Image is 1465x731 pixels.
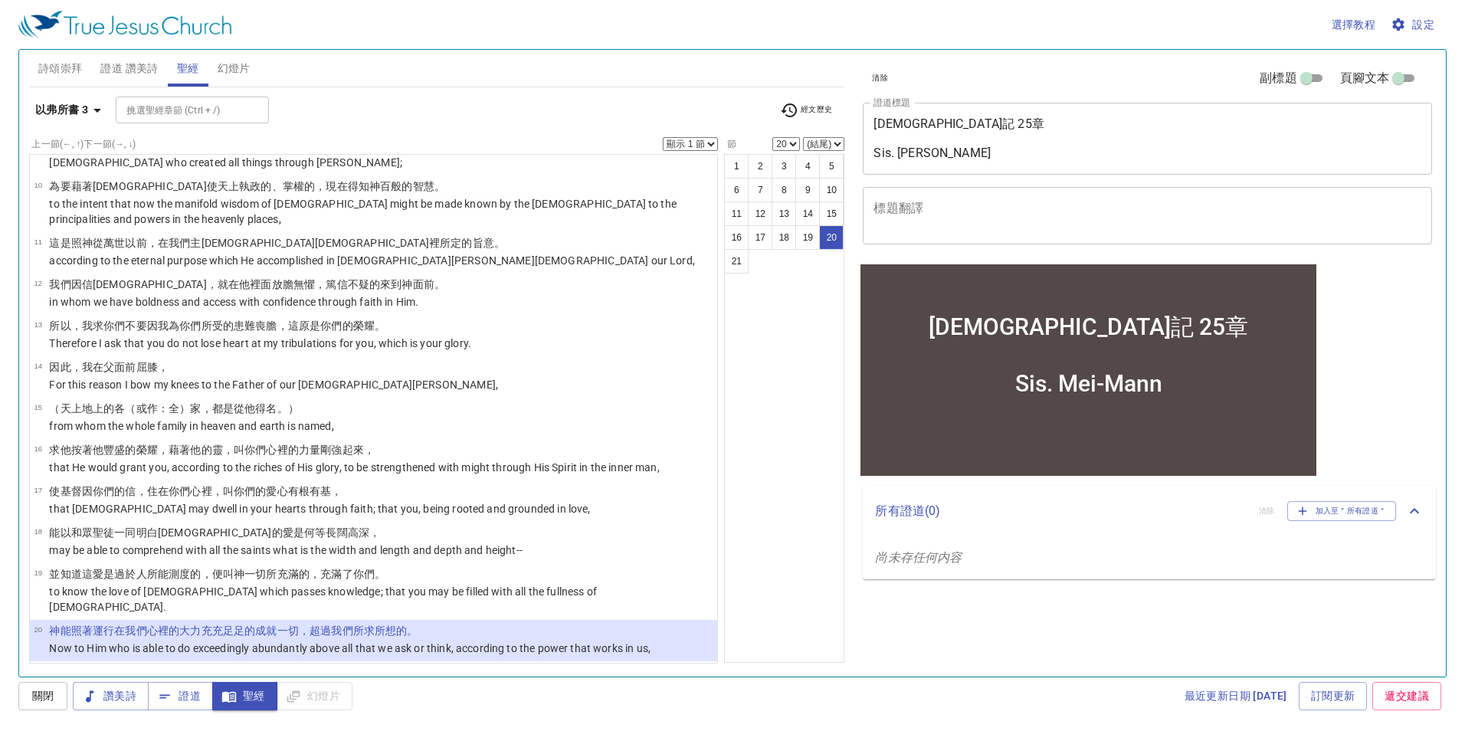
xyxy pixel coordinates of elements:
[34,403,42,411] span: 15
[93,180,445,192] wg1223: [DEMOGRAPHIC_DATA]
[202,237,505,249] wg2962: [DEMOGRAPHIC_DATA]
[212,444,375,456] wg846: 靈
[82,237,505,249] wg2596: 神
[49,196,713,227] p: to the intent that now the manifold wisdom of [DEMOGRAPHIC_DATA] might be made known by the [DEMO...
[1299,682,1368,710] a: 訂閱更新
[244,568,385,580] wg2316: 一切
[71,361,169,373] wg5484: ，我在
[71,526,380,539] wg1840: 和
[429,237,505,249] wg2424: 裡所定的旨意
[250,278,445,290] wg3739: 裡面放膽無懼
[748,154,772,179] button: 2
[49,179,713,194] p: 為要藉著
[326,526,380,539] wg5101: 長
[177,59,199,78] span: 聖經
[34,238,42,246] span: 11
[49,359,498,375] p: 因此
[331,624,418,637] wg5228: 我們所求
[266,568,385,580] wg3956: 所充滿的
[234,485,342,497] wg2443: 你們的愛心
[207,180,445,192] wg1577: 使天上
[819,154,844,179] button: 5
[266,444,375,456] wg5213: 心裡
[49,418,333,434] p: from whom the whole family in heaven and earth is named,
[190,444,375,456] wg1223: 他的
[158,361,169,373] wg1119: ，
[169,485,342,497] wg1722: 你們
[337,526,381,539] wg3372: 闊
[100,59,158,78] span: 證道 讚美詩
[93,526,380,539] wg3956: 聖徒
[31,687,55,706] span: 關閉
[114,624,418,637] wg1754: 在
[93,278,445,290] wg4102: [DEMOGRAPHIC_DATA]
[202,624,418,637] wg1411: 充充足足
[315,278,445,290] wg3954: ，篤信不疑
[434,180,445,192] wg4678: 。
[299,320,385,332] wg3748: 原是
[875,502,1247,520] p: 所有證道 ( 0 )
[795,202,820,226] button: 14
[288,485,342,497] wg26: 有根
[1372,682,1441,710] a: 遞交建議
[724,249,749,274] button: 21
[103,444,375,456] wg846: 豐盛的
[34,320,42,329] span: 13
[82,278,445,290] wg1223: 信
[413,278,445,290] wg2316: 面前。
[401,278,445,290] wg4318: 神
[239,278,445,290] wg1722: 他
[136,485,342,497] wg4102: ，住
[772,154,796,179] button: 3
[819,178,844,202] button: 10
[724,202,749,226] button: 11
[288,444,375,456] wg2080: 的力量
[49,584,713,615] p: to know the love of [DEMOGRAPHIC_DATA] which passes knowledge; that you may be filled with all th...
[120,101,239,119] input: Type Bible Reference
[413,180,445,192] wg4182: 智慧
[255,320,385,332] wg2347: 喪膽
[190,237,505,249] wg2257: 主
[1394,15,1434,34] span: 設定
[49,235,695,251] p: 這是照
[342,444,375,456] wg2901: 起來，
[18,11,231,38] img: True Jesus Church
[223,444,375,456] wg4151: ，叫
[872,71,888,85] span: 清除
[49,484,590,499] p: 使基督
[1311,687,1355,706] span: 訂閱更新
[1287,501,1397,521] button: 加入至＂所有證道＂
[299,624,418,637] wg3956: ，超過
[71,320,385,332] wg1352: ，我求
[863,69,897,87] button: 清除
[49,253,695,268] p: according to the eternal purpose which He accomplished in [DEMOGRAPHIC_DATA][PERSON_NAME][DEMOGRA...
[49,139,713,170] p: and to make all see what is the fellowship of the mystery, which from the beginning of the ages h...
[93,624,418,637] wg2596: 運行
[82,485,342,497] wg5547: 因
[1185,687,1287,706] span: 最近更新日期 [DATE]
[160,687,201,706] span: 證道
[772,178,796,202] button: 8
[103,402,299,415] wg1093: 的各
[857,261,1320,480] iframe: from-child
[748,225,772,250] button: 17
[724,225,749,250] button: 16
[1340,69,1390,87] span: 頁腳文本
[61,568,386,580] wg5037: 知道
[202,320,386,332] wg5216: 所受的患難
[310,568,385,580] wg4138: ，充滿
[724,178,749,202] button: 6
[359,526,380,539] wg5311: 深
[34,625,42,634] span: 20
[103,320,385,332] wg154: 你們不要
[85,687,136,706] span: 讚美詩
[125,402,298,415] wg3956: （或作：全）家
[158,320,385,332] wg1722: 我
[158,485,342,497] wg2730: 在
[31,139,136,149] label: 上一節 (←, ↑) 下一節 (→, ↓)
[34,569,42,577] span: 19
[369,526,380,539] wg899: ，
[34,444,42,453] span: 16
[1332,15,1376,34] span: 選擇教程
[225,687,265,706] span: 聖經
